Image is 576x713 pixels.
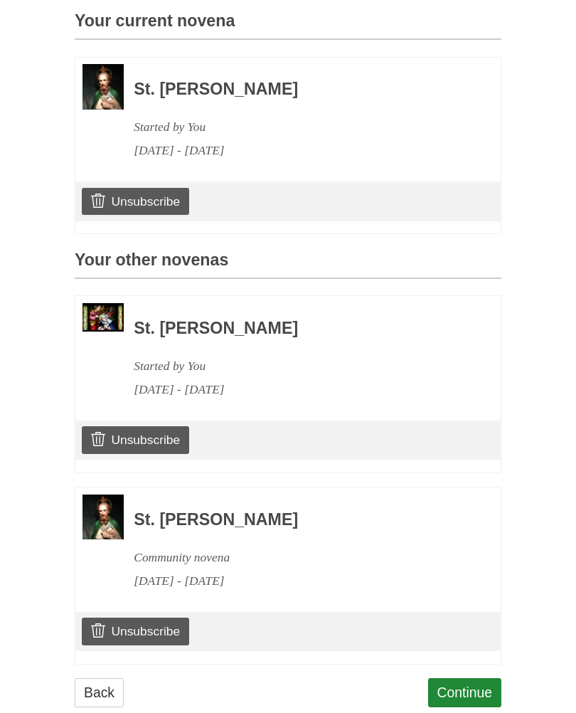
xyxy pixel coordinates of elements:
div: [DATE] - [DATE] [134,378,462,401]
div: Started by You [134,115,462,139]
a: Unsubscribe [82,618,189,645]
img: Novena image [82,495,124,539]
h3: St. [PERSON_NAME] [134,319,462,338]
h3: Your other novenas [75,251,501,279]
h3: Your current novena [75,12,501,40]
div: Started by You [134,354,462,378]
div: [DATE] - [DATE] [134,139,462,162]
img: Novena image [82,64,124,109]
a: Continue [428,678,502,707]
h3: St. [PERSON_NAME] [134,80,462,99]
div: Community novena [134,546,462,569]
div: [DATE] - [DATE] [134,569,462,593]
a: Unsubscribe [82,188,189,215]
a: Back [75,678,124,707]
img: Novena image [82,303,124,332]
h3: St. [PERSON_NAME] [134,511,462,529]
a: Unsubscribe [82,426,189,453]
